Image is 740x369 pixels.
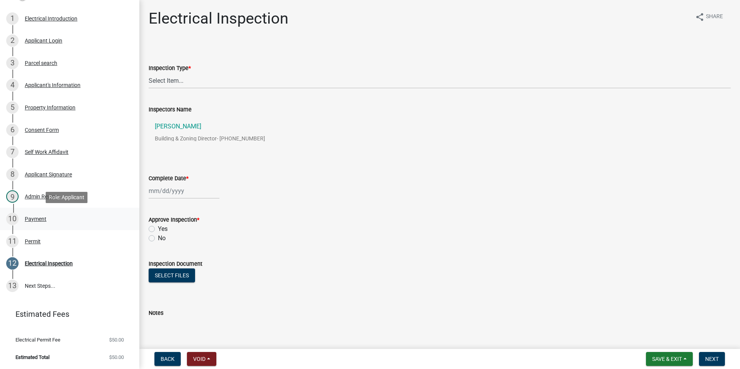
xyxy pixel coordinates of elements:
[6,146,19,158] div: 7
[217,135,265,142] span: - [PHONE_NUMBER]
[706,12,723,22] span: Share
[109,355,124,360] span: $50.00
[689,9,729,24] button: shareShare
[187,352,216,366] button: Void
[158,234,166,243] label: No
[149,268,195,282] button: Select files
[149,183,219,199] input: mm/dd/yyyy
[155,123,265,130] p: [PERSON_NAME]
[25,194,58,199] div: Admin Review
[149,117,731,154] a: [PERSON_NAME]Building & Zoning Director- [PHONE_NUMBER]
[25,105,75,110] div: Property Information
[158,224,168,234] label: Yes
[149,217,199,223] label: Approve Inspection
[695,12,704,22] i: share
[154,352,181,366] button: Back
[6,34,19,47] div: 2
[6,306,127,322] a: Estimated Fees
[149,176,188,181] label: Complete Date
[25,239,41,244] div: Permit
[6,213,19,225] div: 10
[6,280,19,292] div: 13
[705,356,719,362] span: Next
[149,9,288,28] h1: Electrical Inspection
[109,337,124,342] span: $50.00
[6,124,19,136] div: 6
[25,261,73,266] div: Electrical Inspection
[193,356,206,362] span: Void
[25,60,57,66] div: Parcel search
[6,79,19,91] div: 4
[25,216,46,222] div: Payment
[6,57,19,69] div: 3
[149,261,202,267] label: Inspection Document
[6,235,19,248] div: 11
[25,16,77,21] div: Electrical Introduction
[25,172,72,177] div: Applicant Signature
[149,107,192,113] label: Inspectors Name
[652,356,682,362] span: Save & Exit
[161,356,175,362] span: Back
[6,168,19,181] div: 8
[155,136,277,141] p: Building & Zoning Director
[25,82,81,88] div: Applicant's Information
[6,12,19,25] div: 1
[25,149,69,155] div: Self Work Affidavit
[25,127,59,133] div: Consent Form
[149,66,191,71] label: Inspection Type
[46,192,87,203] div: Role: Applicant
[6,101,19,114] div: 5
[6,190,19,203] div: 9
[699,352,725,366] button: Next
[6,257,19,270] div: 12
[25,38,62,43] div: Applicant Login
[15,355,50,360] span: Estimated Total
[149,311,163,316] label: Notes
[646,352,693,366] button: Save & Exit
[15,337,60,342] span: Electrical Permit Fee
